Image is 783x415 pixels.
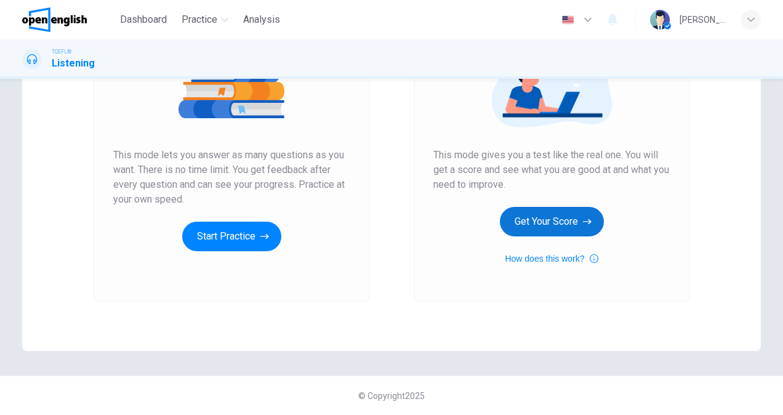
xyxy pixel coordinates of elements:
[22,7,115,32] a: OpenEnglish logo
[177,9,233,31] button: Practice
[560,15,576,25] img: en
[182,222,281,251] button: Start Practice
[680,12,726,27] div: [PERSON_NAME]
[433,148,670,192] span: This mode gives you a test like the real one. You will get a score and see what you are good at a...
[115,9,172,31] button: Dashboard
[113,148,350,207] span: This mode lets you answer as many questions as you want. There is no time limit. You get feedback...
[52,47,71,56] span: TOEFL®
[182,12,217,27] span: Practice
[505,251,598,266] button: How does this work?
[243,12,280,27] span: Analysis
[500,207,604,236] button: Get Your Score
[650,10,670,30] img: Profile picture
[238,9,285,31] button: Analysis
[22,7,87,32] img: OpenEnglish logo
[52,56,95,71] h1: Listening
[358,391,425,401] span: © Copyright 2025
[120,12,167,27] span: Dashboard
